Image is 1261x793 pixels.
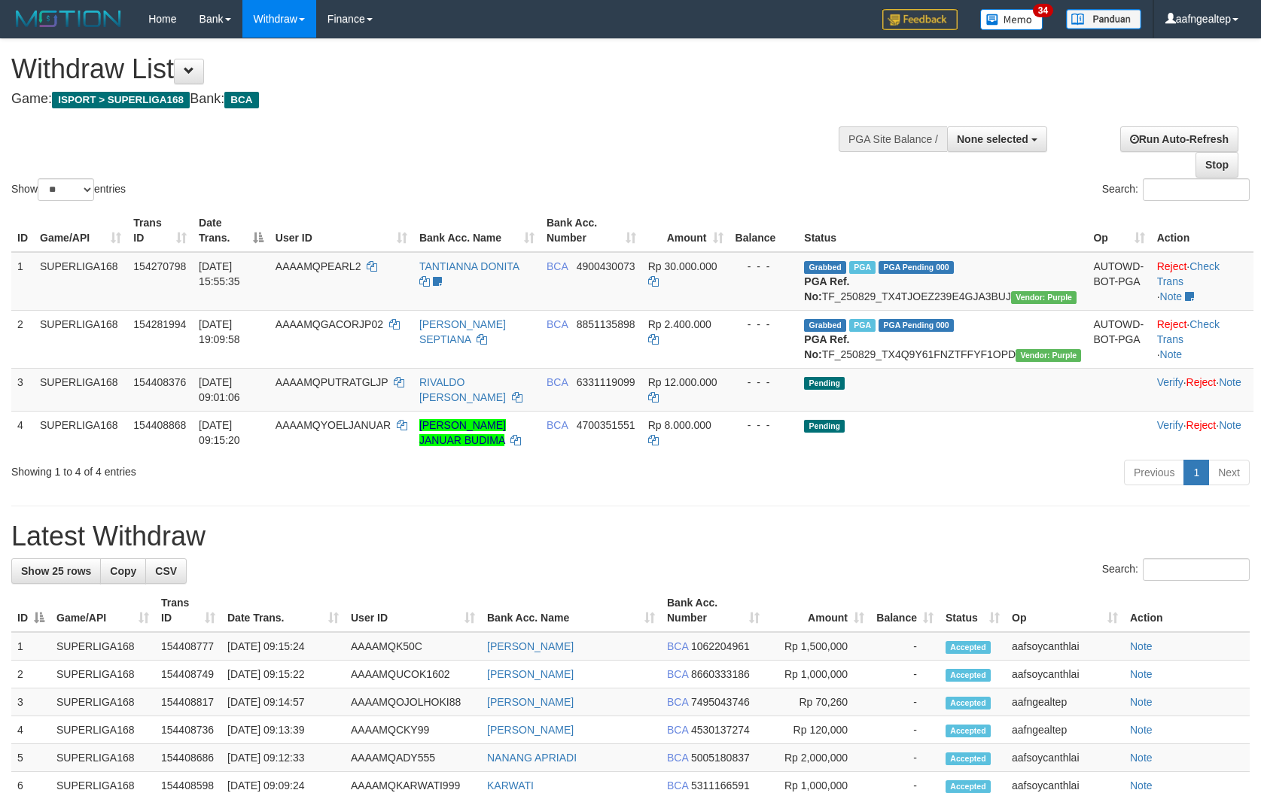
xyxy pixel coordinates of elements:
img: panduan.png [1066,9,1141,29]
td: - [870,632,940,661]
a: Note [1160,290,1183,302]
span: 34 [1033,4,1053,17]
a: Show 25 rows [11,558,101,584]
span: Copy 5005180837 to clipboard [691,752,750,764]
a: Note [1130,779,1153,791]
td: · · [1151,310,1253,368]
th: Amount: activate to sort column ascending [642,209,729,252]
span: BCA [667,668,688,680]
span: Copy 5311166591 to clipboard [691,779,750,791]
span: BCA [667,724,688,736]
td: Rp 1,000,000 [766,661,870,688]
th: Bank Acc. Number: activate to sort column ascending [541,209,642,252]
select: Showentries [38,178,94,201]
td: AAAAMQCKY99 [345,716,481,744]
td: TF_250829_TX4Q9Y61FNZTFFYF1OPD [798,310,1087,368]
th: User ID: activate to sort column ascending [345,589,481,632]
a: Note [1130,668,1153,680]
b: PGA Ref. No: [804,275,849,302]
span: Marked by aafmaleo [849,261,876,274]
a: KARWATI [487,779,534,791]
td: [DATE] 09:14:57 [221,688,345,716]
td: Rp 2,000,000 [766,744,870,772]
td: aafsoycanthlai [1006,661,1124,688]
b: PGA Ref. No: [804,333,849,360]
span: BCA [547,260,568,272]
img: Button%20Memo.svg [980,9,1043,30]
th: Status: activate to sort column ascending [940,589,1006,632]
span: [DATE] 15:55:35 [199,260,240,287]
a: RIVALDO [PERSON_NAME] [419,376,506,403]
span: BCA [547,376,568,388]
td: SUPERLIGA168 [34,368,127,411]
a: Note [1130,724,1153,736]
td: 154408817 [155,688,221,716]
span: AAAAMQYOELJANUAR [276,419,391,431]
td: 4 [11,716,50,744]
span: Vendor URL: https://trx4.1velocity.biz [1016,349,1081,362]
span: Copy [110,565,136,577]
span: BCA [667,752,688,764]
td: Rp 70,260 [766,688,870,716]
a: Note [1130,696,1153,708]
th: User ID: activate to sort column ascending [270,209,413,252]
td: aafsoycanthlai [1006,632,1124,661]
span: Accepted [946,669,991,682]
td: aafsoycanthlai [1006,744,1124,772]
label: Show entries [11,178,126,201]
th: Date Trans.: activate to sort column descending [193,209,270,252]
td: · · [1151,368,1253,411]
td: 2 [11,310,34,368]
th: ID [11,209,34,252]
a: [PERSON_NAME] JANUAR BUDIMA [419,419,506,446]
a: Verify [1157,376,1183,388]
a: Note [1130,640,1153,652]
span: CSV [155,565,177,577]
td: AAAAMQOJOLHOKI88 [345,688,481,716]
a: Run Auto-Refresh [1120,126,1238,152]
td: SUPERLIGA168 [34,411,127,454]
td: aafngealtep [1006,688,1124,716]
span: None selected [957,133,1028,145]
td: SUPERLIGA168 [50,716,155,744]
th: Date Trans.: activate to sort column ascending [221,589,345,632]
span: 154408376 [133,376,186,388]
h1: Latest Withdraw [11,521,1250,551]
span: [DATE] 09:01:06 [199,376,240,403]
div: - - - [736,259,793,274]
span: PGA Pending [879,319,954,332]
span: Accepted [946,780,991,793]
th: ID: activate to sort column descending [11,589,50,632]
td: Rp 1,500,000 [766,632,870,661]
td: AAAAMQUCOK1602 [345,661,481,688]
td: TF_250829_TX4TJOEZ239E4GJA3BUJ [798,252,1087,311]
td: SUPERLIGA168 [50,661,155,688]
th: Bank Acc. Number: activate to sort column ascending [661,589,766,632]
td: AAAAMQK50C [345,632,481,661]
th: Action [1151,209,1253,252]
label: Search: [1102,558,1250,581]
span: Copy 4530137274 to clipboard [691,724,750,736]
span: Copy 8660333186 to clipboard [691,668,750,680]
span: Show 25 rows [21,565,91,577]
a: Copy [100,558,146,584]
span: Rp 12.000.000 [648,376,717,388]
td: AAAAMQADY555 [345,744,481,772]
label: Search: [1102,178,1250,201]
span: Marked by aafnonsreyleab [849,319,876,332]
td: AUTOWD-BOT-PGA [1087,252,1150,311]
th: Amount: activate to sort column ascending [766,589,870,632]
span: Pending [804,420,845,433]
a: TANTIANNA DONITA [419,260,519,272]
a: Reject [1157,318,1187,330]
span: Copy 1062204961 to clipboard [691,640,750,652]
td: 1 [11,632,50,661]
h4: Game: Bank: [11,92,826,107]
a: Check Trans [1157,318,1220,345]
span: Pending [804,377,845,390]
div: - - - [736,375,793,390]
td: 154408686 [155,744,221,772]
span: Accepted [946,752,991,765]
td: 1 [11,252,34,311]
a: Verify [1157,419,1183,431]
